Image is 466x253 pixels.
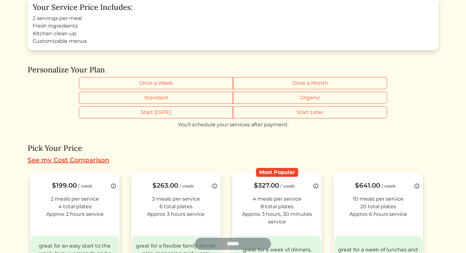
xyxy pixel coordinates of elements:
[78,183,92,189] span: / week
[33,37,433,45] li: Customizable menus
[280,183,294,189] span: / week
[79,92,387,104] div: Grocery type
[355,182,380,189] span: $641.00
[52,182,77,189] span: $199.00
[28,156,109,164] a: See my Cost Comparison
[33,15,433,22] li: 2 servings per meal
[337,203,420,210] div: 20 total plates
[79,106,233,118] label: Start [DATE]
[254,182,279,189] span: $327.00
[337,195,420,203] div: 10 meals per service
[236,210,319,226] div: Approx 3 hours, 30 minutes service
[28,65,438,75] h4: Personalize Your Plan
[33,195,116,203] div: 2 meals per service
[134,195,217,203] div: 3 meals per service
[236,195,319,203] div: 4 meals per service
[134,210,217,218] div: Approx 3 hours service
[79,77,387,89] div: Billing frequency
[28,144,438,153] h4: Pick Your Price
[79,92,233,104] label: Standard
[33,203,116,210] div: 4 total plates
[233,106,387,118] label: Start Later
[381,183,396,189] span: / week
[79,77,233,89] label: Once a Week
[79,106,387,118] div: Start timing
[256,168,298,176] div: Most Popular
[233,77,387,89] label: Once a Month
[33,22,433,30] li: Fresh ingredients
[134,203,217,210] div: 6 total plates
[33,3,433,12] h4: Your Service Price Includes:
[179,183,194,189] span: / week
[152,182,178,189] span: $263.00
[111,183,116,189] img: info-b82cc36083291eccc7bd9128020bac289b4e643c70899b5893a93b8492caa13a.svg
[33,210,116,218] div: Approx 2 hours service
[313,183,319,189] img: info-b82cc36083291eccc7bd9128020bac289b4e643c70899b5893a93b8492caa13a.svg
[337,210,420,218] div: Approx 6 hours service
[33,30,433,37] li: Kitchen clean-up
[236,203,319,210] div: 8 total plates
[233,92,387,104] label: Organic
[212,183,217,189] img: info-b82cc36083291eccc7bd9128020bac289b4e643c70899b5893a93b8492caa13a.svg
[414,183,420,189] img: info-b82cc36083291eccc7bd9128020bac289b4e643c70899b5893a93b8492caa13a.svg
[28,121,438,129] div: You'll schedule your services after payment.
